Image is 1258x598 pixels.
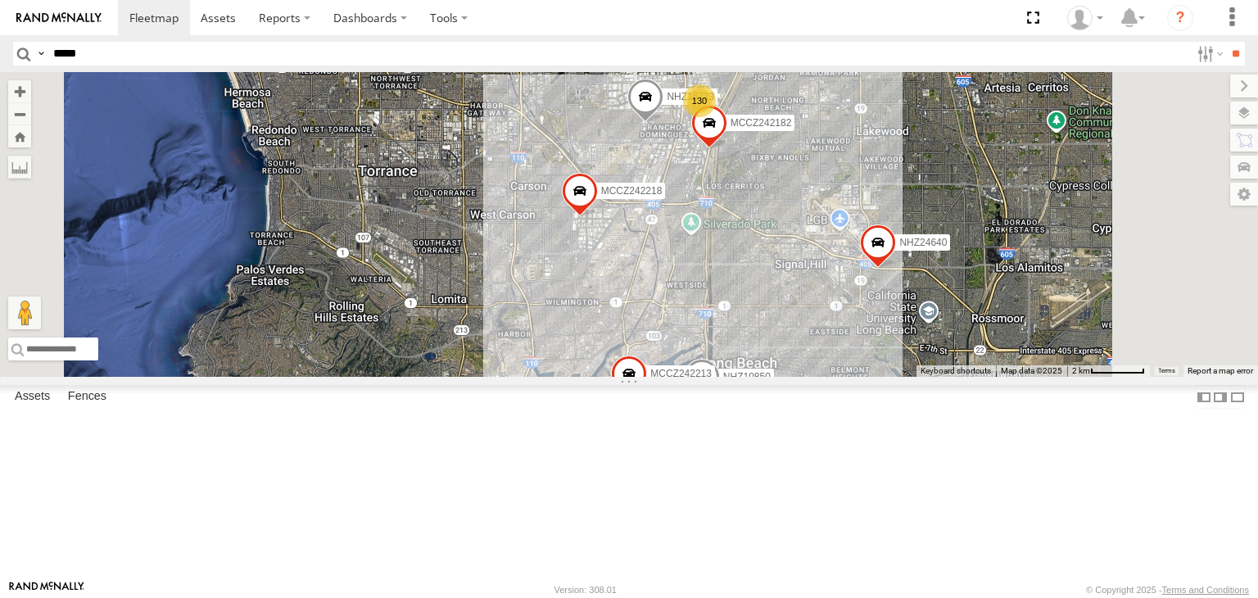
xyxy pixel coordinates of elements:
[650,368,712,379] span: MCCZ242213
[60,386,115,409] label: Fences
[8,125,31,147] button: Zoom Home
[667,91,714,102] span: NHZ15723
[899,237,947,248] span: NHZ24640
[1188,366,1253,375] a: Report a map error
[1001,366,1062,375] span: Map data ©2025
[554,585,617,595] div: Version: 308.01
[1086,585,1249,595] div: © Copyright 2025 -
[1167,5,1193,31] i: ?
[8,156,31,179] label: Measure
[1158,368,1175,374] a: Terms (opens in new tab)
[9,582,84,598] a: Visit our Website
[1212,385,1229,409] label: Dock Summary Table to the Right
[1072,366,1090,375] span: 2 km
[7,386,58,409] label: Assets
[601,186,663,197] span: MCCZ242218
[731,117,792,129] span: MCCZ242182
[8,102,31,125] button: Zoom out
[1061,6,1109,30] div: Zulema McIntosch
[921,365,991,377] button: Keyboard shortcuts
[1230,183,1258,206] label: Map Settings
[683,84,716,117] div: 130
[16,12,102,24] img: rand-logo.svg
[8,297,41,329] button: Drag Pegman onto the map to open Street View
[1162,585,1249,595] a: Terms and Conditions
[34,42,48,66] label: Search Query
[1229,385,1246,409] label: Hide Summary Table
[8,80,31,102] button: Zoom in
[1067,365,1150,377] button: Map Scale: 2 km per 63 pixels
[723,371,771,383] span: NHZ10850
[1191,42,1226,66] label: Search Filter Options
[1196,385,1212,409] label: Dock Summary Table to the Left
